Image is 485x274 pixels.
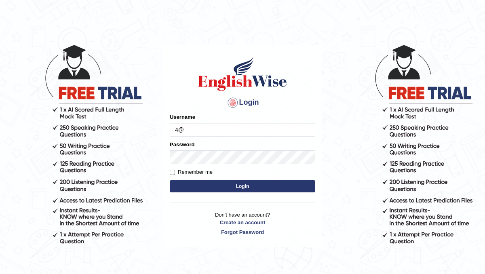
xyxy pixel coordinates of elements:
[170,180,315,192] button: Login
[170,141,194,148] label: Password
[170,211,315,236] p: Don't have an account?
[170,170,175,175] input: Remember me
[196,56,289,92] img: Logo of English Wise sign in for intelligent practice with AI
[170,96,315,109] h4: Login
[170,219,315,226] a: Create an account
[170,228,315,236] a: Forgot Password
[170,113,195,121] label: Username
[170,168,213,176] label: Remember me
